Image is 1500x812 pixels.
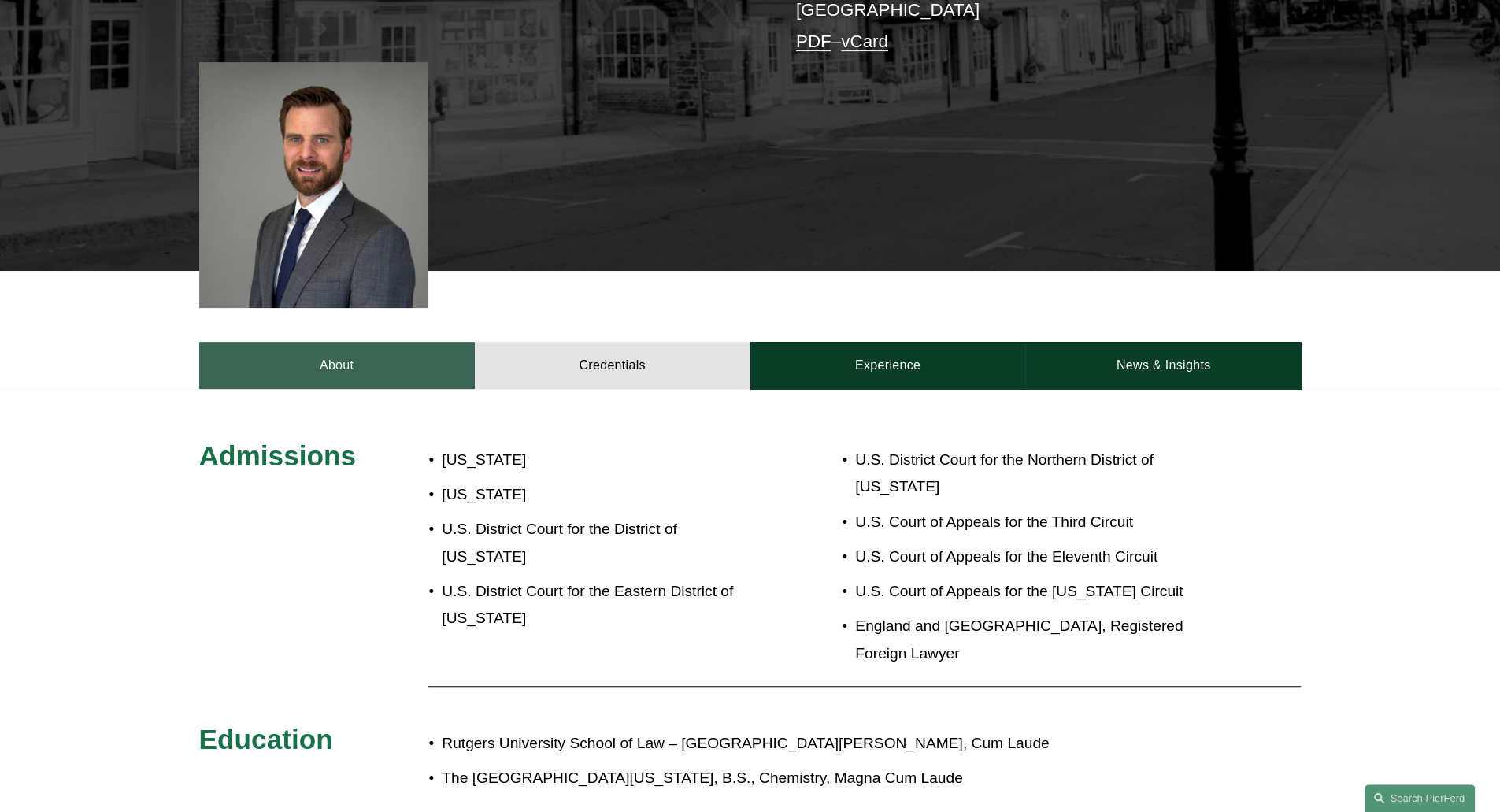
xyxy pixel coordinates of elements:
[442,765,1163,792] p: The [GEOGRAPHIC_DATA][US_STATE], B.S., Chemistry, Magna Cum Laude
[855,509,1209,536] p: U.S. Court of Appeals for the Third Circuit
[199,724,333,755] span: Education
[796,32,831,51] a: PDF
[855,578,1209,606] p: U.S. Court of Appeals for the [US_STATE] Circuit
[750,342,1026,389] a: Experience
[855,447,1209,501] p: U.S. District Court for the Northern District of [US_STATE]
[442,516,750,570] p: U.S. District Court for the District of [US_STATE]
[855,543,1209,571] p: U.S. Court of Appeals for the Eleventh Circuit
[199,440,356,471] span: Admissions
[442,730,1163,758] p: Rutgers University School of Law – [GEOGRAPHIC_DATA][PERSON_NAME], Cum Laude
[475,342,750,389] a: Credentials
[841,32,888,51] a: vCard
[442,447,750,474] p: [US_STATE]
[855,613,1209,667] p: England and [GEOGRAPHIC_DATA], Registered Foreign Lawyer
[442,578,750,632] p: U.S. District Court for the Eastern District of [US_STATE]
[1025,342,1301,389] a: News & Insights
[1365,784,1475,812] a: Search this site
[199,342,475,389] a: About
[442,481,750,509] p: [US_STATE]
